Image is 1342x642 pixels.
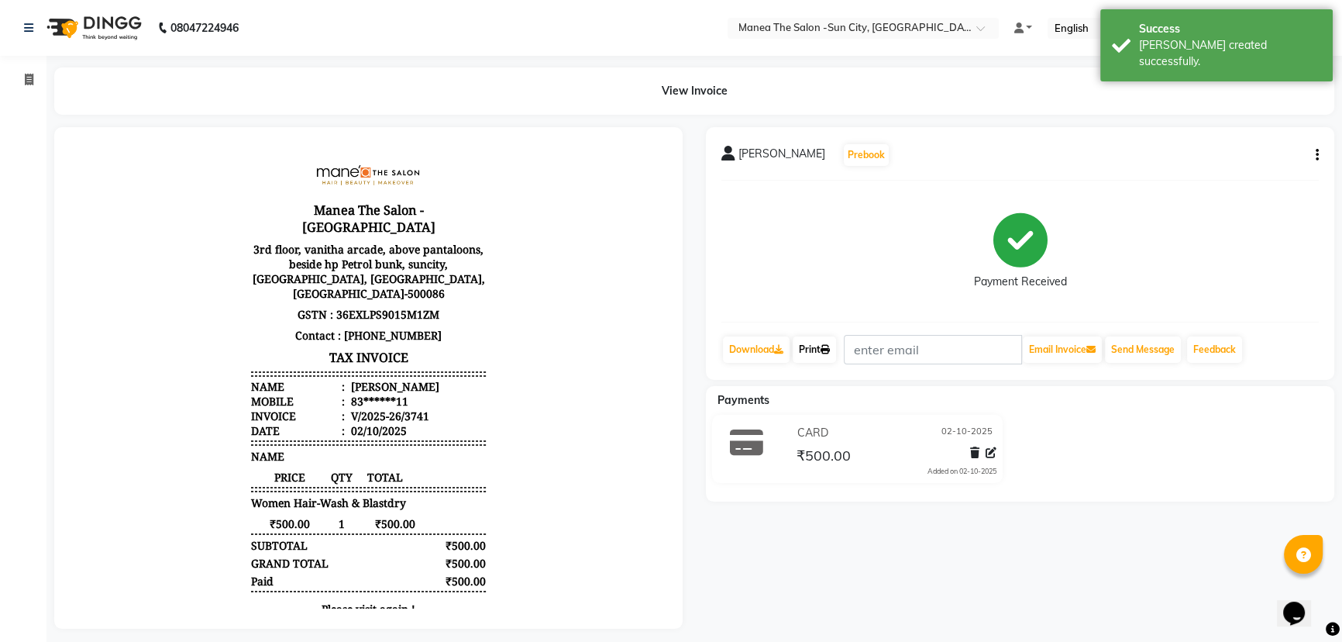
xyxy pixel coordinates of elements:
span: : [272,266,275,281]
a: Download [723,337,790,363]
span: Payments [717,393,769,407]
span: : [272,251,275,266]
div: Invoice [181,266,275,281]
span: NAME [181,306,215,321]
div: ₹500.00 [355,431,416,446]
img: file_1708500901973.png [240,12,356,53]
span: QTY [259,327,284,342]
b: 08047224946 [170,6,239,50]
span: [PERSON_NAME] [738,146,825,167]
div: SUBTOTAL [181,395,238,410]
span: ₹500.00 [181,374,259,388]
div: V/2025-26/3741 [278,266,360,281]
iframe: chat widget [1277,580,1327,626]
span: ₹500.00 [284,374,346,388]
div: Mobile [181,251,275,266]
h3: TAX INVOICE [181,203,415,226]
span: : [272,236,275,251]
img: logo [40,6,146,50]
div: 02/10/2025 [278,281,337,295]
div: Bill created successfully. [1139,37,1321,70]
span: PRICE [181,327,259,342]
div: Paid [181,431,204,446]
p: 3rd floor, vanitha arcade, above pantaloons, beside hp Petrol bunk, suncity, [GEOGRAPHIC_DATA], [... [181,96,415,161]
div: Success [1139,21,1321,37]
span: 1 [259,374,284,388]
h3: Manea The Salon -[GEOGRAPHIC_DATA] [181,56,415,96]
button: Email Invoice [1023,337,1102,363]
span: 02-10-2025 [941,425,993,441]
button: Prebook [844,144,889,166]
div: Date [181,281,275,295]
a: Print [793,337,836,363]
input: enter email [844,335,1022,364]
span: Women Hair-Wash & Blastdry [181,353,336,368]
span: TOTAL [284,327,346,342]
div: Name [181,236,275,251]
div: ₹500.00 [355,395,416,410]
a: Feedback [1187,337,1242,363]
span: CARD [797,425,828,441]
div: View Invoice [54,67,1334,115]
span: : [272,281,275,295]
div: GRAND TOTAL [181,413,259,428]
button: Send Message [1105,337,1181,363]
span: ₹500.00 [797,447,851,468]
p: Please visit again ! [181,459,415,474]
div: ₹500.00 [355,413,416,428]
p: GSTN : 36EXLPS9015M1ZM [181,161,415,182]
div: [PERSON_NAME] [278,236,370,251]
p: Contact : [PHONE_NUMBER] [181,182,415,203]
div: Payment Received [974,274,1067,290]
div: Added on 02-10-2025 [927,466,996,477]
